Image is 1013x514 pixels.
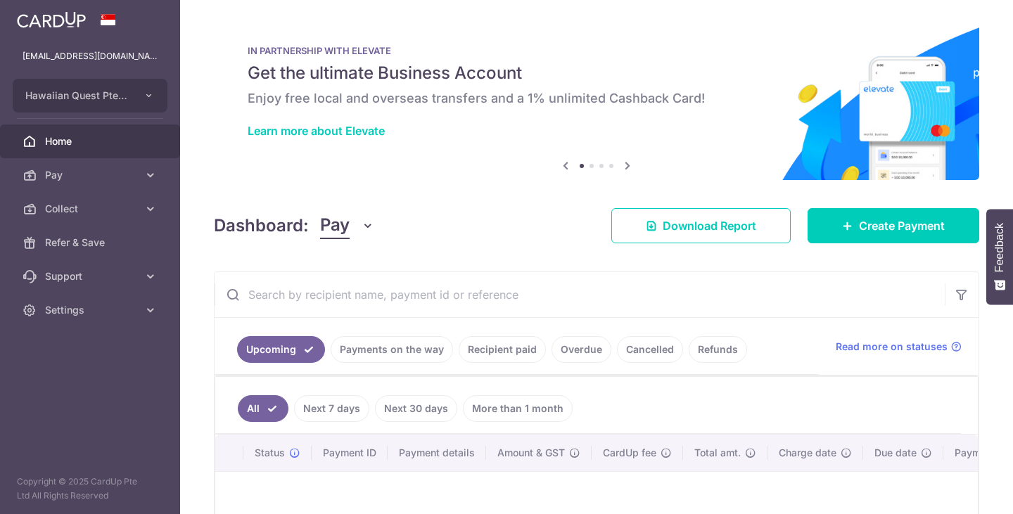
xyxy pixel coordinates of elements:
a: Overdue [552,336,611,363]
span: Due date [874,446,917,460]
span: Charge date [779,446,836,460]
span: Support [45,269,138,283]
h4: Dashboard: [214,213,309,238]
p: [EMAIL_ADDRESS][DOMAIN_NAME] [23,49,158,63]
a: Payments on the way [331,336,453,363]
a: Create Payment [808,208,979,243]
h5: Get the ultimate Business Account [248,62,945,84]
h6: Enjoy free local and overseas transfers and a 1% unlimited Cashback Card! [248,90,945,107]
span: Collect [45,202,138,216]
a: More than 1 month [463,395,573,422]
span: CardUp fee [603,446,656,460]
button: Hawaiian Quest Pte Ltd [13,79,167,113]
button: Feedback - Show survey [986,209,1013,304]
span: Settings [45,303,138,317]
span: Home [45,134,138,148]
p: IN PARTNERSHIP WITH ELEVATE [248,45,945,56]
span: Hawaiian Quest Pte Ltd [25,89,129,103]
span: Feedback [993,223,1006,272]
span: Pay [320,212,350,239]
a: All [238,395,288,422]
a: Learn more about Elevate [248,124,385,138]
span: Read more on statuses [836,340,948,354]
img: CardUp [17,11,86,28]
a: Next 7 days [294,395,369,422]
th: Payment details [388,435,486,471]
a: Recipient paid [459,336,546,363]
a: Refunds [689,336,747,363]
a: Read more on statuses [836,340,962,354]
span: Pay [45,168,138,182]
span: Create Payment [859,217,945,234]
input: Search by recipient name, payment id or reference [215,272,945,317]
a: Next 30 days [375,395,457,422]
a: Download Report [611,208,791,243]
th: Payment ID [312,435,388,471]
span: Refer & Save [45,236,138,250]
span: Total amt. [694,446,741,460]
a: Upcoming [237,336,325,363]
button: Pay [320,212,374,239]
img: Renovation banner [214,23,979,180]
a: Cancelled [617,336,683,363]
span: Amount & GST [497,446,565,460]
span: Status [255,446,285,460]
span: Download Report [663,217,756,234]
